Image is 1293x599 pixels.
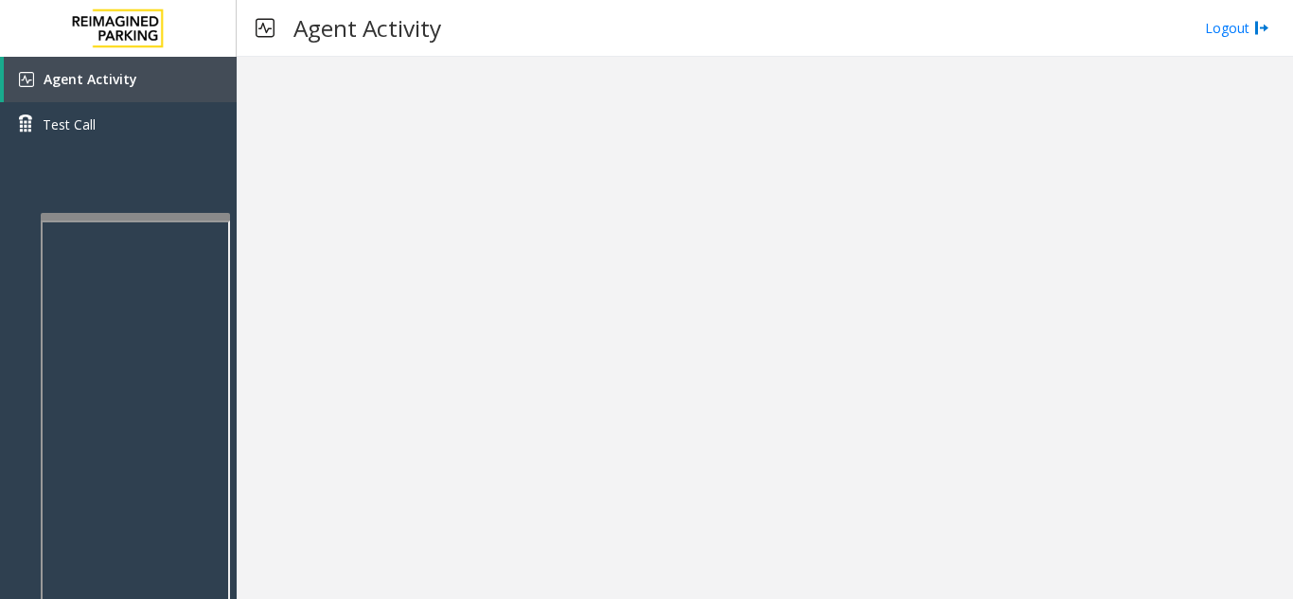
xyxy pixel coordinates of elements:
[1254,18,1269,38] img: logout
[1205,18,1269,38] a: Logout
[256,5,275,51] img: pageIcon
[284,5,451,51] h3: Agent Activity
[44,70,137,88] span: Agent Activity
[19,72,34,87] img: 'icon'
[43,115,96,134] span: Test Call
[4,57,237,102] a: Agent Activity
